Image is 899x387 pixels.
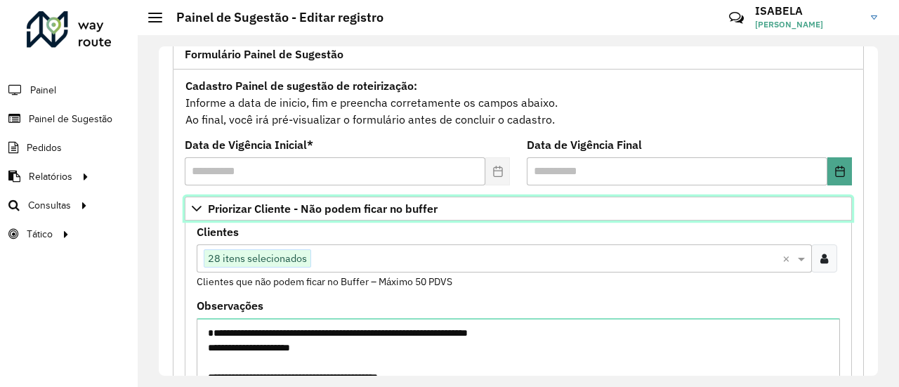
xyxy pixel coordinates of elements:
[782,250,794,267] span: Clear all
[29,112,112,126] span: Painel de Sugestão
[162,10,383,25] h2: Painel de Sugestão - Editar registro
[28,198,71,213] span: Consultas
[185,197,852,221] a: Priorizar Cliente - Não podem ficar no buffer
[197,223,239,240] label: Clientes
[197,297,263,314] label: Observações
[197,275,452,288] small: Clientes que não podem ficar no Buffer – Máximo 50 PDVS
[827,157,852,185] button: Choose Date
[755,18,860,31] span: [PERSON_NAME]
[185,77,852,129] div: Informe a data de inicio, fim e preencha corretamente os campos abaixo. Ao final, você irá pré-vi...
[208,203,438,214] span: Priorizar Cliente - Não podem ficar no buffer
[185,48,343,60] span: Formulário Painel de Sugestão
[185,79,417,93] strong: Cadastro Painel de sugestão de roteirização:
[27,227,53,242] span: Tático
[204,250,310,267] span: 28 itens selecionados
[185,136,313,153] label: Data de Vigência Inicial
[27,140,62,155] span: Pedidos
[29,169,72,184] span: Relatórios
[30,83,56,98] span: Painel
[755,4,860,18] h3: ISABELA
[527,136,642,153] label: Data de Vigência Final
[721,3,752,33] a: Contato Rápido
